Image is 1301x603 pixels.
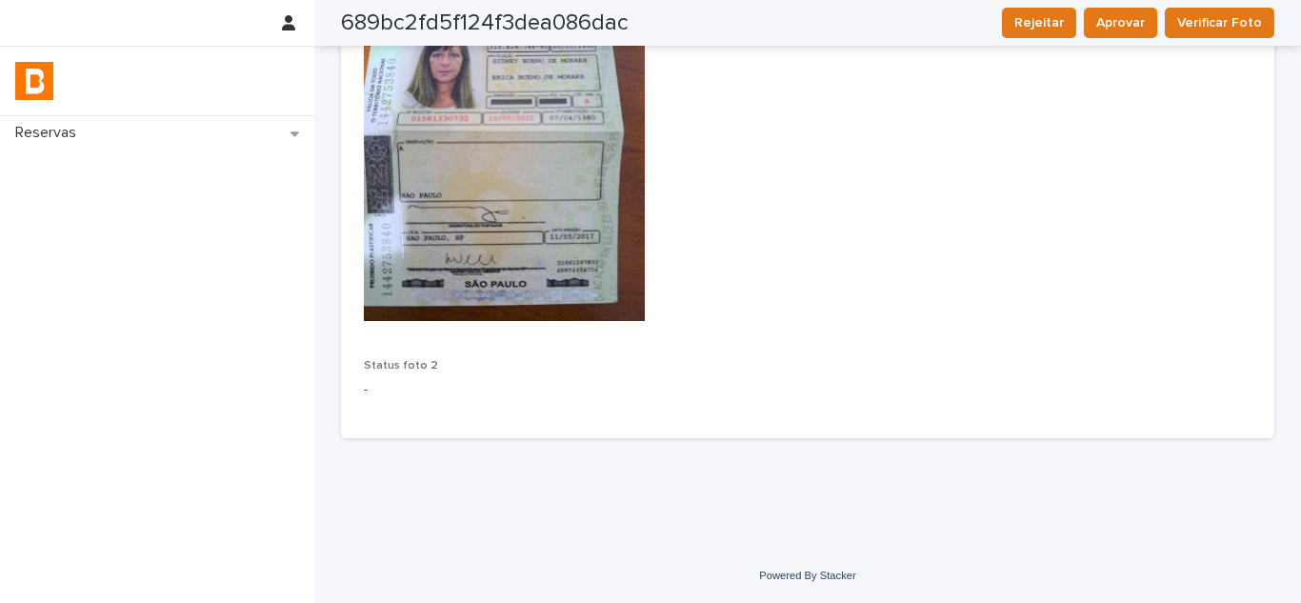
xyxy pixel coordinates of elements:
[364,380,645,400] p: -
[1177,13,1262,32] span: Verificar Foto
[1014,13,1064,32] span: Rejeitar
[341,10,629,37] h2: 689bc2fd5f124f3dea086dac
[759,570,855,581] a: Powered By Stacker
[1096,13,1145,32] span: Aprovar
[1165,8,1274,38] button: Verificar Foto
[15,62,53,100] img: zVaNuJHRTjyIjT5M9Xd5
[1084,8,1157,38] button: Aprovar
[8,124,91,142] p: Reservas
[1002,8,1076,38] button: Rejeitar
[364,360,438,372] span: Status foto 2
